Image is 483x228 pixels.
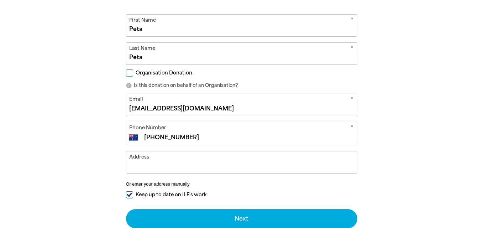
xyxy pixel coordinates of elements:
[126,69,133,77] input: Organisation Donation
[126,82,132,89] i: info
[126,82,357,89] p: Is this donation on behalf of an Organisation?
[136,69,193,76] span: Organisation Donation
[136,191,207,198] span: Keep up to date on ILF's work
[351,124,353,133] i: Required
[126,191,133,198] input: Keep up to date on ILF's work
[126,181,357,187] button: Or enter your address manually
